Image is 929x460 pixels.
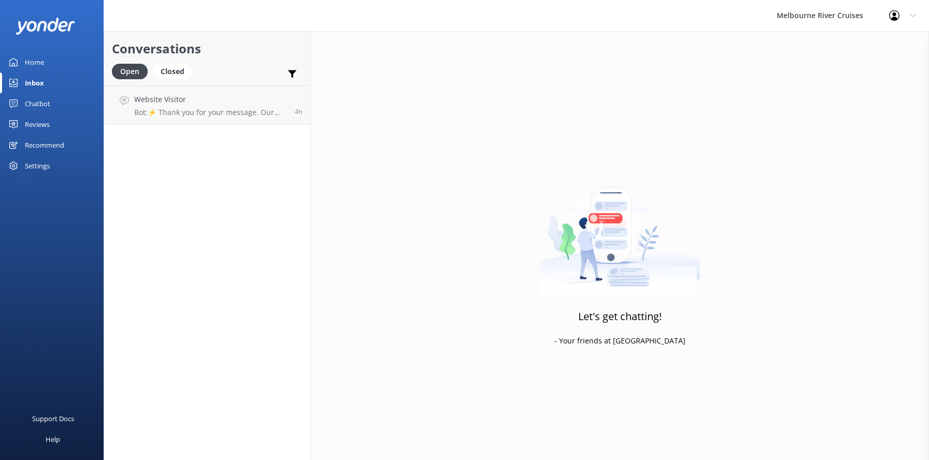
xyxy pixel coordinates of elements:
a: Open [112,65,153,77]
div: Home [25,52,44,73]
a: Website VisitorBot:⚡ Thank you for your message. Our office hours are Mon - Fri 9.30am - 5pm. We'... [104,85,310,124]
div: Chatbot [25,93,50,114]
p: - Your friends at [GEOGRAPHIC_DATA] [554,335,685,347]
span: Sep 10 2025 06:23am (UTC +10:00) Australia/Sydney [295,107,303,116]
h3: Let's get chatting! [578,308,662,325]
div: Recommend [25,135,64,155]
p: Bot: ⚡ Thank you for your message. Our office hours are Mon - Fri 9.30am - 5pm. We'll get back to... [134,108,287,117]
div: Closed [153,64,192,79]
div: Help [46,429,60,450]
div: Settings [25,155,50,176]
div: Reviews [25,114,50,135]
div: Open [112,64,148,79]
div: Support Docs [32,408,74,429]
a: Closed [153,65,197,77]
img: yonder-white-logo.png [16,18,75,35]
img: artwork of a man stealing a conversation from at giant smartphone [540,165,700,295]
h4: Website Visitor [134,94,287,105]
h2: Conversations [112,39,303,59]
div: Inbox [25,73,44,93]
